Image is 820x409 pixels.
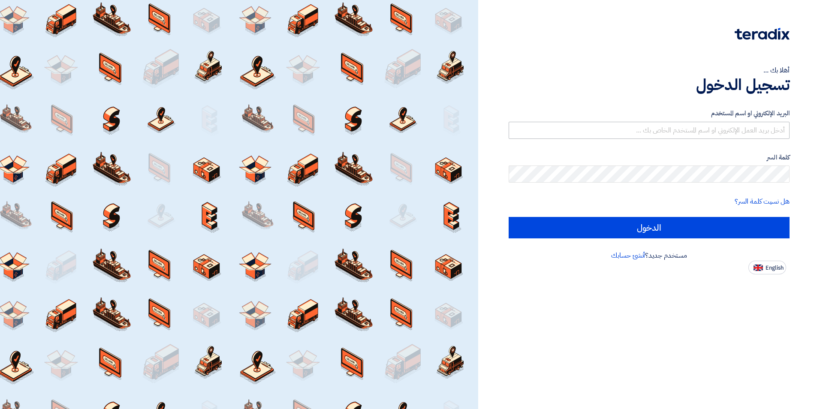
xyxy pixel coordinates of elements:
label: البريد الإلكتروني او اسم المستخدم [509,108,790,118]
label: كلمة السر [509,153,790,162]
h1: تسجيل الدخول [509,75,790,94]
a: هل نسيت كلمة السر؟ [735,196,790,207]
button: English [748,261,786,274]
input: الدخول [509,217,790,238]
span: English [766,265,784,271]
div: أهلا بك ... [509,65,790,75]
input: أدخل بريد العمل الإلكتروني او اسم المستخدم الخاص بك ... [509,122,790,139]
div: مستخدم جديد؟ [509,250,790,261]
img: Teradix logo [735,28,790,40]
a: أنشئ حسابك [611,250,645,261]
img: en-US.png [754,265,763,271]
